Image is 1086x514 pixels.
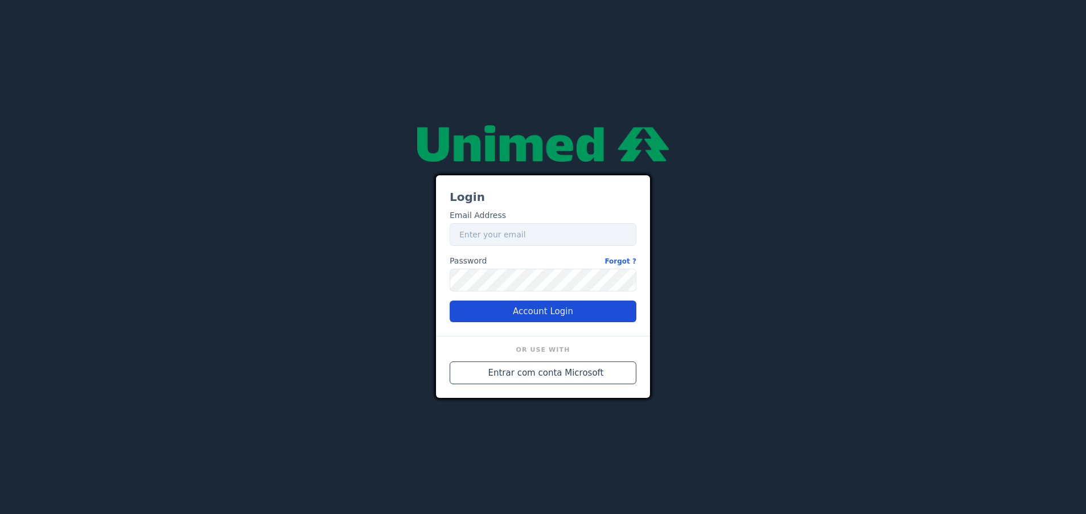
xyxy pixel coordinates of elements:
label: Email Address [450,209,506,221]
img: null [417,125,669,162]
a: Forgot ? [604,255,636,267]
span: Entrar com conta Microsoft [488,367,604,380]
button: Account Login [450,301,636,322]
h6: Or Use With [450,346,636,356]
button: Entrar com conta Microsoft [450,361,636,384]
h3: Login [450,189,636,205]
input: Enter your email [450,223,636,246]
label: Password [450,255,636,267]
